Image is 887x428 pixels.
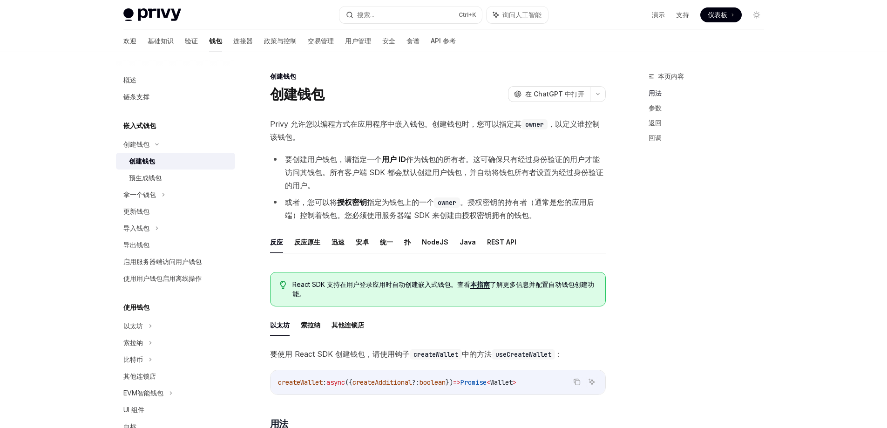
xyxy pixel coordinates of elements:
font: Privy 允许您以编程方式在应用程序中嵌入钱包。创建钱包时，您可以指定其 [270,119,521,129]
font: 钱包 [209,37,222,45]
button: NodeJS [422,231,448,253]
a: 返回 [649,115,772,130]
font: 用法 [649,89,662,97]
font: 指定为钱包上的一个 [367,197,434,207]
button: Java [460,231,476,253]
button: 其他连锁店 [332,314,364,336]
a: 连接器 [233,30,253,52]
font: 中的方法 [462,349,492,359]
font: 本页内容 [658,72,684,80]
font: 启用服务器端访问用户钱包 [123,258,202,265]
a: UI 组件 [116,401,235,418]
span: createAdditional [352,378,412,387]
font: 授权密钥 [337,197,367,207]
font: 要使用 React SDK 创建钱包，请使用钩子 [270,349,410,359]
font: 统一 [380,238,393,246]
a: 演示 [652,10,665,20]
font: 安卓 [356,238,369,246]
font: 其他连锁店 [332,321,364,329]
span: }) [446,378,453,387]
a: 用法 [649,86,772,101]
font: 反应 [270,238,283,246]
font: 或者，您可以将 [285,197,337,207]
font: 链条支撑 [123,93,149,101]
font: API 参考 [431,37,456,45]
font: 使用用户钱包启用离线操作 [123,274,202,282]
font: 验证 [185,37,198,45]
font: 作为钱包的所有者。这可确保只有经过身份验证的用户才能访问其钱包。所有客户端 SDK 都会默认创建用户钱包，并自动将钱包所有者设置为经过身份验证的用户。 [285,155,603,190]
font: 概述 [123,76,136,84]
button: 搜索...Ctrl+K [339,7,482,23]
font: 要创建用户钱包，请指定一个 [285,155,382,164]
a: 概述 [116,72,235,88]
font: 迅速 [332,238,345,246]
font: 在 ChatGPT 中打开 [525,90,584,98]
span: boolean [420,378,446,387]
font: 基础知识 [148,37,174,45]
font: 欢迎 [123,37,136,45]
a: API 参考 [431,30,456,52]
span: ({ [345,378,352,387]
a: 链条支撑 [116,88,235,105]
a: 启用服务器端访问用户钱包 [116,253,235,270]
font: 创建钱包 [129,157,155,165]
font: 以太坊 [123,322,143,330]
a: 政策与控制 [264,30,297,52]
a: 安全 [382,30,395,52]
span: Promise [460,378,487,387]
button: 扑 [404,231,411,253]
a: 本指南 [470,280,490,289]
font: 更新钱包 [123,207,149,215]
font: Ctrl [459,11,468,18]
span: Wallet [490,378,513,387]
a: 仪表板 [700,7,742,22]
font: UI 组件 [123,406,144,414]
a: 基础知识 [148,30,174,52]
button: 迅速 [332,231,345,253]
font: 嵌入式钱包 [123,122,156,129]
font: 导出钱包 [123,241,149,249]
font: 政策与控制 [264,37,297,45]
font: 演示 [652,11,665,19]
a: 支持 [676,10,689,20]
font: 食谱 [406,37,420,45]
a: 创建钱包 [116,153,235,170]
font: 连接器 [233,37,253,45]
font: 参数 [649,104,662,112]
button: 切换暗模式 [749,7,764,22]
font: 导入钱包 [123,224,149,232]
svg: 提示 [280,281,286,289]
font: 以太坊 [270,321,290,329]
font: 索拉纳 [123,339,143,346]
span: < [487,378,490,387]
font: 搜索... [357,11,374,19]
font: 其他连锁店 [123,372,156,380]
code: createWallet [410,349,462,360]
a: 回调 [649,130,772,145]
a: 预生成钱包 [116,170,235,186]
a: 验证 [185,30,198,52]
button: 安卓 [356,231,369,253]
span: createWallet [278,378,323,387]
font: 创建钱包 [270,86,325,102]
font: Java [460,238,476,246]
button: 以太坊 [270,314,290,336]
button: 询问人工智能 [487,7,548,23]
button: 索拉纳 [301,314,320,336]
a: 其他连锁店 [116,368,235,385]
a: 导出钱包 [116,237,235,253]
font: 询问人工智能 [502,11,542,19]
a: 用户管理 [345,30,371,52]
font: REST API [487,238,516,246]
button: 在 ChatGPT 中打开 [508,86,590,102]
button: 反应原生 [294,231,320,253]
font: 用户 ID [382,155,406,164]
a: 交易管理 [308,30,334,52]
code: owner [521,119,548,129]
font: 索拉纳 [301,321,320,329]
font: 预生成钱包 [129,174,162,182]
font: 反应原生 [294,238,320,246]
font: 返回 [649,119,662,127]
code: useCreateWallet [492,349,555,360]
font: 创建钱包 [123,140,149,148]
